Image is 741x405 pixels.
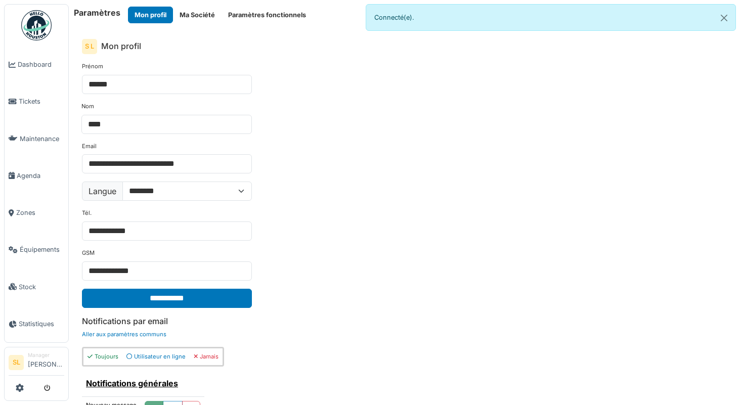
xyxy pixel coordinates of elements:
[86,379,200,388] h6: Notifications générales
[5,305,68,342] a: Statistiques
[366,4,736,31] div: Connecté(e).
[101,41,141,51] h6: Mon profil
[5,83,68,120] a: Tickets
[82,249,95,257] label: GSM
[5,194,68,231] a: Zones
[74,8,120,18] h6: Paramètres
[21,10,52,40] img: Badge_color-CXgf-gQk.svg
[126,352,186,361] div: Utilisateur en ligne
[194,352,219,361] div: Jamais
[5,157,68,194] a: Agenda
[28,351,64,373] li: [PERSON_NAME]
[18,60,64,69] span: Dashboard
[713,5,735,31] button: Close
[9,355,24,370] li: SL
[20,245,64,254] span: Équipements
[20,134,64,144] span: Maintenance
[28,351,64,359] div: Manager
[82,317,728,326] h6: Notifications par email
[128,7,173,23] button: Mon profil
[16,208,64,217] span: Zones
[82,142,97,151] label: Email
[19,319,64,329] span: Statistiques
[82,331,166,338] a: Aller aux paramètres communs
[222,7,313,23] button: Paramètres fonctionnels
[82,62,103,71] label: Prénom
[5,120,68,157] a: Maintenance
[81,102,94,111] label: Nom
[173,7,222,23] button: Ma Société
[5,268,68,305] a: Stock
[17,171,64,181] span: Agenda
[88,352,118,361] div: Toujours
[82,182,123,201] label: Langue
[9,351,64,376] a: SL Manager[PERSON_NAME]
[5,231,68,268] a: Équipements
[19,282,64,292] span: Stock
[19,97,64,106] span: Tickets
[5,46,68,83] a: Dashboard
[82,209,92,217] label: Tél.
[82,39,97,54] div: S L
